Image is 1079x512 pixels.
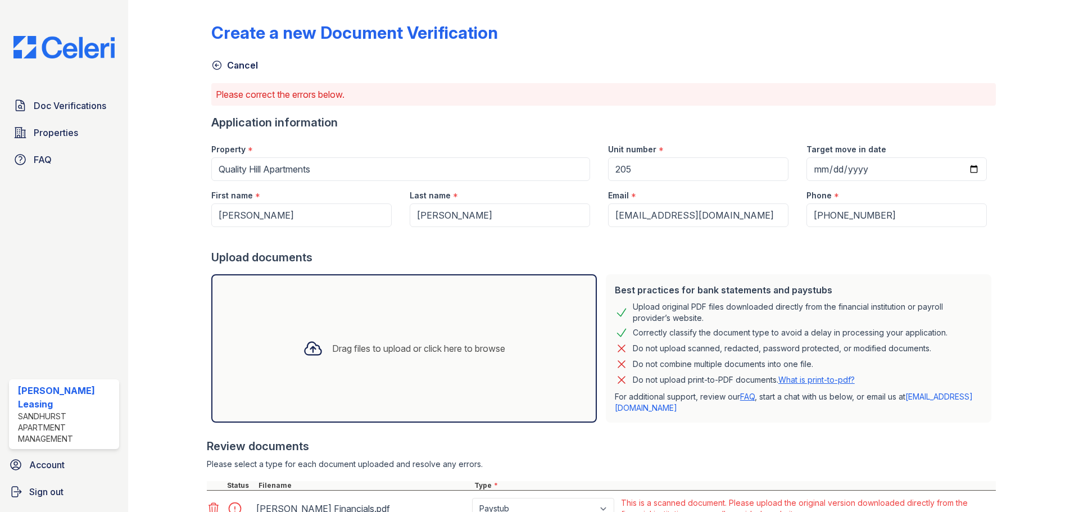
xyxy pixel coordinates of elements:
label: Last name [410,190,451,201]
div: Review documents [207,438,996,454]
div: Drag files to upload or click here to browse [332,342,505,355]
p: Do not upload print-to-PDF documents. [633,374,855,386]
div: [PERSON_NAME] Leasing [18,384,115,411]
span: FAQ [34,153,52,166]
label: Property [211,144,246,155]
label: Phone [806,190,832,201]
a: Account [4,454,124,476]
div: Sandhurst Apartment Management [18,411,115,445]
div: Filename [256,481,472,490]
span: Sign out [29,485,64,499]
div: Upload original PDF files downloaded directly from the financial institution or payroll provider’... [633,301,982,324]
div: Do not upload scanned, redacted, password protected, or modified documents. [633,342,931,355]
div: Application information [211,115,996,130]
div: Create a new Document Verification [211,22,498,43]
div: Please select a type for each document uploaded and resolve any errors. [207,459,996,470]
a: Doc Verifications [9,94,119,117]
div: Type [472,481,996,490]
span: Doc Verifications [34,99,106,112]
a: FAQ [9,148,119,171]
div: Correctly classify the document type to avoid a delay in processing your application. [633,326,947,339]
a: Sign out [4,481,124,503]
div: Best practices for bank statements and paystubs [615,283,982,297]
div: Status [225,481,256,490]
p: For additional support, review our , start a chat with us below, or email us at [615,391,982,414]
span: Properties [34,126,78,139]
a: FAQ [740,392,755,401]
label: Email [608,190,629,201]
a: Cancel [211,58,258,72]
p: Please correct the errors below. [216,88,991,101]
img: CE_Logo_Blue-a8612792a0a2168367f1c8372b55b34899dd931a85d93a1a3d3e32e68fde9ad4.png [4,36,124,58]
span: Account [29,458,65,472]
div: Upload documents [211,250,996,265]
a: What is print-to-pdf? [778,375,855,384]
a: Properties [9,121,119,144]
label: Target move in date [806,144,886,155]
label: Unit number [608,144,656,155]
div: Do not combine multiple documents into one file. [633,357,813,371]
label: First name [211,190,253,201]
